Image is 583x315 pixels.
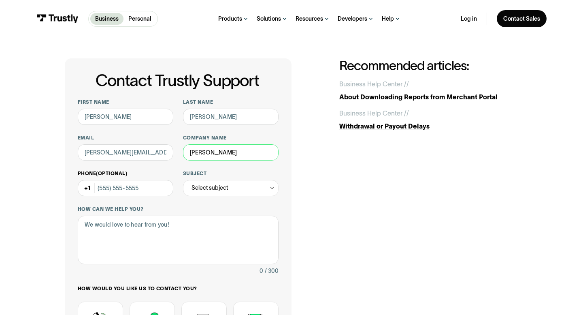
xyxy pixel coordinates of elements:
[339,108,406,118] div: Business Help Center /
[78,285,279,292] label: How would you like us to contact you?
[78,170,173,177] label: Phone
[406,79,409,89] div: /
[503,15,540,22] div: Contact Sales
[183,144,279,161] input: ASPcorp
[183,135,279,141] label: Company name
[183,170,279,177] label: Subject
[183,109,279,125] input: Howard
[218,15,242,22] div: Products
[128,15,151,23] p: Personal
[78,206,279,212] label: How can we help you?
[183,180,279,196] div: Select subject
[191,183,228,193] div: Select subject
[339,58,518,73] h2: Recommended articles:
[339,92,518,102] div: About Downloading Reports from Merchant Portal
[296,15,323,22] div: Resources
[95,15,119,23] p: Business
[265,266,279,276] div: / 300
[76,71,279,89] h1: Contact Trustly Support
[78,180,173,196] input: (555) 555-5555
[260,266,263,276] div: 0
[90,13,123,25] a: Business
[339,79,406,89] div: Business Help Center /
[406,108,409,118] div: /
[96,171,127,176] span: (Optional)
[338,15,367,22] div: Developers
[36,14,79,23] img: Trustly Logo
[183,99,279,105] label: Last name
[78,99,173,105] label: First name
[78,144,173,161] input: alex@mail.com
[78,135,173,141] label: Email
[339,108,518,131] a: Business Help Center //Withdrawal or Payout Delays
[339,79,518,102] a: Business Help Center //About Downloading Reports from Merchant Portal
[123,13,156,25] a: Personal
[78,109,173,125] input: Alex
[382,15,394,22] div: Help
[257,15,281,22] div: Solutions
[461,15,477,22] a: Log in
[339,121,518,131] div: Withdrawal or Payout Delays
[497,10,547,27] a: Contact Sales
